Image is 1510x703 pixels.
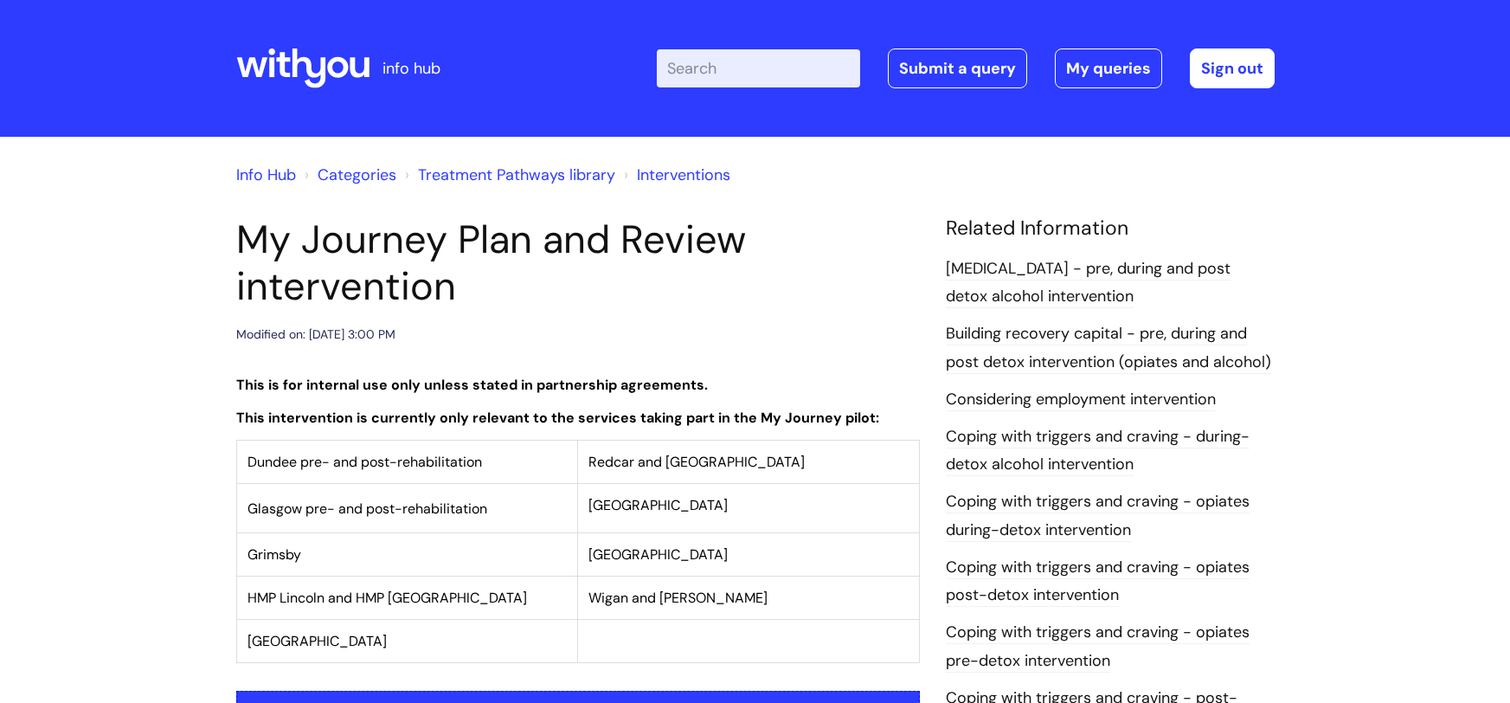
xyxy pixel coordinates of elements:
[1190,48,1275,88] a: Sign out
[236,164,296,185] a: Info Hub
[318,164,396,185] a: Categories
[946,622,1250,672] a: Coping with triggers and craving - opiates pre-detox intervention
[382,55,440,82] p: info hub
[946,557,1250,607] a: Coping with triggers and craving - opiates post-detox intervention
[588,453,805,471] span: Redcar and [GEOGRAPHIC_DATA]
[620,161,730,189] li: Interventions
[946,216,1275,241] h4: Related Information
[888,48,1027,88] a: Submit a query
[588,589,768,607] span: Wigan and [PERSON_NAME]
[236,376,708,394] strong: This is for internal use only unless stated in partnership agreements.
[418,164,615,185] a: Treatment Pathways library
[657,49,860,87] input: Search
[401,161,615,189] li: Treatment Pathways library
[657,48,1275,88] div: | -
[247,589,527,607] span: HMP Lincoln and HMP [GEOGRAPHIC_DATA]
[236,324,395,345] div: Modified on: [DATE] 3:00 PM
[236,216,920,310] h1: My Journey Plan and Review intervention
[588,545,728,564] span: [GEOGRAPHIC_DATA]
[946,491,1250,541] a: Coping with triggers and craving - opiates during-detox intervention
[247,453,482,471] span: Dundee pre- and post-rehabilitation
[247,500,487,518] span: Glasgow pre- and post-rehabilitation
[946,389,1216,411] a: Considering employment intervention
[588,496,728,514] span: [GEOGRAPHIC_DATA]
[946,258,1230,308] a: [MEDICAL_DATA] - pre, during and post detox alcohol intervention
[247,632,387,650] span: [GEOGRAPHIC_DATA]
[946,426,1250,476] a: Coping with triggers and craving - during-detox alcohol intervention
[300,161,396,189] li: Solution home
[637,164,730,185] a: Interventions
[1055,48,1162,88] a: My queries
[946,323,1271,373] a: Building recovery capital - pre, during and post detox intervention (opiates and alcohol)
[247,545,301,564] span: Grimsby
[236,409,879,427] strong: This intervention is currently only relevant to the services taking part in the My Journey pilot:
